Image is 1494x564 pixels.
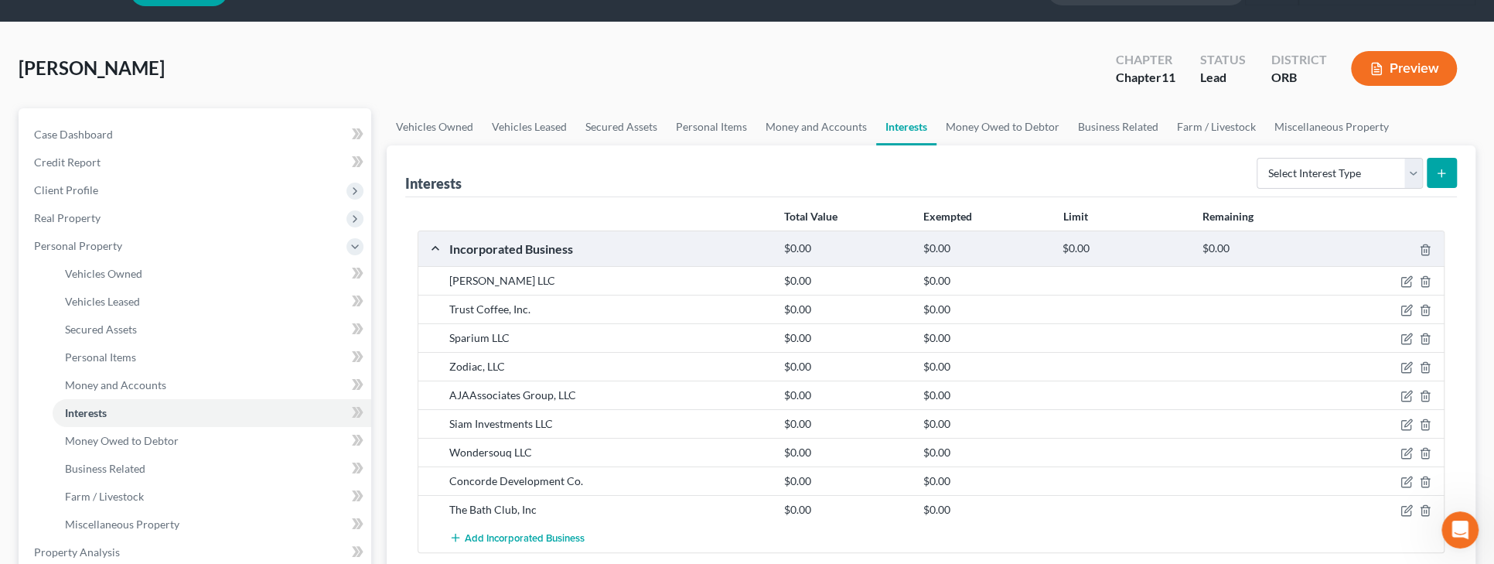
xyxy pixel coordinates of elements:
[75,19,144,35] p: Active 4h ago
[916,416,1055,432] div: $0.00
[13,413,296,439] textarea: Message…
[34,239,122,252] span: Personal Property
[776,445,916,460] div: $0.00
[916,241,1055,256] div: $0.00
[53,483,371,511] a: Farm / Livestock
[442,502,776,518] div: The Bath Club, Inc
[442,241,776,257] div: Incorporated Business
[756,108,876,145] a: Money and Accounts
[442,388,776,403] div: AJAAssociates Group, LLC
[34,183,98,197] span: Client Profile
[1200,69,1246,87] div: Lead
[916,330,1055,346] div: $0.00
[449,524,585,552] button: Add Incorporated Business
[65,267,142,280] span: Vehicles Owned
[12,121,254,284] div: 🚨ATTN: [GEOGRAPHIC_DATA] of [US_STATE]The court has added a new Credit Counseling Field that we n...
[65,295,140,308] span: Vehicles Leased
[442,273,776,289] div: [PERSON_NAME] LLC
[442,416,776,432] div: Siam Investments LLC
[12,121,297,318] div: Katie says…
[916,502,1055,518] div: $0.00
[1200,51,1246,69] div: Status
[65,462,145,475] span: Business Related
[53,399,371,427] a: Interests
[916,445,1055,460] div: $0.00
[53,260,371,288] a: Vehicles Owned
[405,174,462,193] div: Interests
[442,302,776,317] div: Trust Coffee, Inc.
[1271,51,1326,69] div: District
[916,273,1055,289] div: $0.00
[1351,51,1457,86] button: Preview
[65,350,136,364] span: Personal Items
[936,108,1069,145] a: Money Owed to Debtor
[387,108,483,145] a: Vehicles Owned
[1271,69,1326,87] div: ORB
[34,545,120,559] span: Property Analysis
[53,511,371,538] a: Miscellaneous Property
[776,502,916,518] div: $0.00
[783,210,837,223] strong: Total Value
[916,359,1055,374] div: $0.00
[1202,210,1254,223] strong: Remaining
[776,473,916,489] div: $0.00
[53,316,371,344] a: Secured Assets
[65,518,179,531] span: Miscellaneous Property
[25,132,220,159] b: 🚨ATTN: [GEOGRAPHIC_DATA] of [US_STATE]
[98,445,111,457] button: Start recording
[483,108,576,145] a: Vehicles Leased
[53,344,371,371] a: Personal Items
[442,445,776,460] div: Wondersouq LLC
[1194,241,1333,256] div: $0.00
[271,6,299,34] div: Close
[776,302,916,317] div: $0.00
[465,532,585,545] span: Add Incorporated Business
[776,330,916,346] div: $0.00
[44,9,69,33] img: Profile image for Katie
[65,490,144,503] span: Farm / Livestock
[916,302,1055,317] div: $0.00
[442,473,776,489] div: Concorde Development Co.
[22,121,371,149] a: Case Dashboard
[242,6,271,36] button: Home
[25,169,241,275] div: The court has added a new Credit Counseling Field that we need to update upon filing. Please remo...
[916,473,1055,489] div: $0.00
[10,6,39,36] button: go back
[576,108,667,145] a: Secured Assets
[53,371,371,399] a: Money and Accounts
[776,416,916,432] div: $0.00
[49,445,61,457] button: Gif picker
[923,210,972,223] strong: Exempted
[1168,108,1265,145] a: Farm / Livestock
[667,108,756,145] a: Personal Items
[776,241,916,256] div: $0.00
[776,388,916,403] div: $0.00
[442,330,776,346] div: Sparium LLC
[1116,51,1175,69] div: Chapter
[53,427,371,455] a: Money Owed to Debtor
[1441,511,1479,549] iframe: Intercom live chat
[776,273,916,289] div: $0.00
[1161,70,1175,84] span: 11
[65,434,179,447] span: Money Owed to Debtor
[34,211,101,224] span: Real Property
[24,446,36,458] button: Emoji picker
[65,378,166,391] span: Money and Accounts
[916,388,1055,403] div: $0.00
[34,156,101,169] span: Credit Report
[65,406,107,419] span: Interests
[53,288,371,316] a: Vehicles Leased
[876,108,936,145] a: Interests
[1055,241,1194,256] div: $0.00
[25,287,149,296] div: [PERSON_NAME] • 3m ago
[1063,210,1087,223] strong: Limit
[75,8,176,19] h1: [PERSON_NAME]
[442,359,776,374] div: Zodiac, LLC
[53,455,371,483] a: Business Related
[34,128,113,141] span: Case Dashboard
[1265,108,1398,145] a: Miscellaneous Property
[776,359,916,374] div: $0.00
[22,149,371,176] a: Credit Report
[73,445,86,457] button: Upload attachment
[1069,108,1168,145] a: Business Related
